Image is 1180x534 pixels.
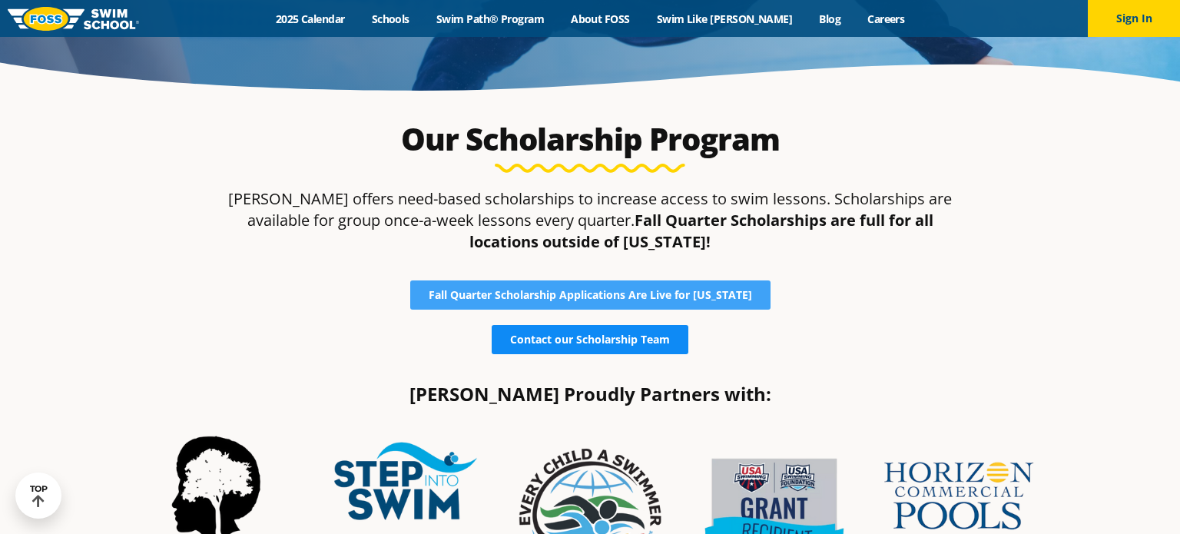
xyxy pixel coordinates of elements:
a: 2025 Calendar [262,12,358,26]
h4: [PERSON_NAME] Proudly Partners with: [137,385,1043,403]
a: Schools [358,12,423,26]
a: Careers [854,12,918,26]
div: TOP [30,484,48,508]
a: Blog [806,12,854,26]
h2: Our Scholarship Program [227,121,953,158]
a: About FOSS [558,12,644,26]
a: Swim Like [PERSON_NAME] [643,12,806,26]
span: Contact our Scholarship Team [510,334,670,345]
a: Contact our Scholarship Team [492,325,688,354]
span: Fall Quarter Scholarship Applications Are Live for [US_STATE] [429,290,752,300]
strong: Fall Quarter Scholarships are full for all locations outside of [US_STATE]! [469,210,933,252]
a: Fall Quarter Scholarship Applications Are Live for [US_STATE] [410,280,771,310]
a: Swim Path® Program [423,12,557,26]
p: [PERSON_NAME] offers need-based scholarships to increase access to swim lessons. Scholarships are... [227,188,953,253]
img: FOSS Swim School Logo [8,7,139,31]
